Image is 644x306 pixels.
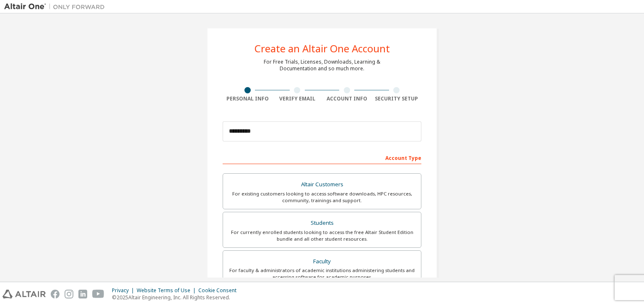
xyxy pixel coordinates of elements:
img: instagram.svg [65,290,73,298]
div: Create an Altair One Account [254,44,390,54]
div: Website Terms of Use [137,287,198,294]
div: Verify Email [273,95,322,102]
div: Privacy [112,287,137,294]
div: Students [228,217,416,229]
img: altair_logo.svg [3,290,46,298]
img: Altair One [4,3,109,11]
img: linkedin.svg [78,290,87,298]
p: © 2025 Altair Engineering, Inc. All Rights Reserved. [112,294,241,301]
div: Account Type [223,151,421,164]
img: youtube.svg [92,290,104,298]
div: Account Info [322,95,372,102]
div: Faculty [228,256,416,267]
div: For existing customers looking to access software downloads, HPC resources, community, trainings ... [228,190,416,204]
div: Personal Info [223,95,273,102]
div: For faculty & administrators of academic institutions administering students and accessing softwa... [228,267,416,280]
div: For currently enrolled students looking to access the free Altair Student Edition bundle and all ... [228,229,416,242]
div: Altair Customers [228,179,416,190]
div: For Free Trials, Licenses, Downloads, Learning & Documentation and so much more. [264,59,380,72]
div: Cookie Consent [198,287,241,294]
img: facebook.svg [51,290,60,298]
div: Security Setup [372,95,422,102]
